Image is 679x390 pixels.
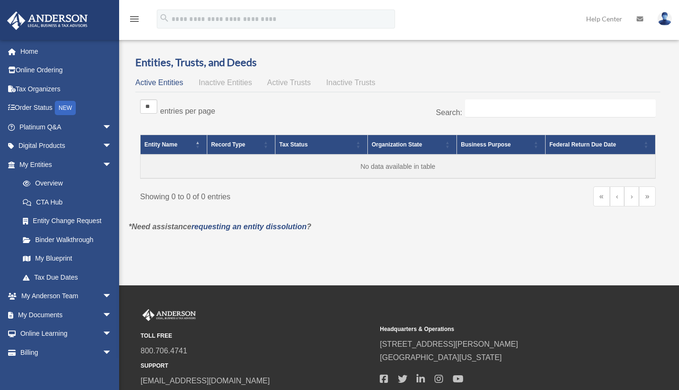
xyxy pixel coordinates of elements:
span: Record Type [211,141,245,148]
span: Active Trusts [267,78,311,87]
a: Previous [610,186,625,206]
span: arrow_drop_down [102,136,122,156]
img: Anderson Advisors Platinum Portal [141,309,198,322]
th: Organization State: Activate to sort [368,135,457,155]
span: arrow_drop_down [102,305,122,325]
span: Entity Name [144,141,177,148]
span: Active Entities [135,78,183,87]
th: Entity Name: Activate to invert sorting [141,135,207,155]
small: Headquarters & Operations [380,324,612,334]
a: Entity Change Request [13,212,122,231]
span: arrow_drop_down [102,287,122,306]
div: Showing 0 to 0 of 0 entries [140,186,391,204]
a: menu [129,17,140,25]
h3: Entities, Trusts, and Deeds [135,55,660,70]
th: Record Type: Activate to sort [207,135,275,155]
th: Business Purpose: Activate to sort [457,135,546,155]
th: Federal Return Due Date: Activate to sort [545,135,655,155]
span: arrow_drop_down [102,117,122,137]
a: Tax Organizers [7,79,126,98]
a: 800.706.4741 [141,347,187,355]
a: My Documentsarrow_drop_down [7,305,126,324]
a: Online Learningarrow_drop_down [7,324,126,343]
small: SUPPORT [141,361,373,371]
a: Billingarrow_drop_down [7,343,126,362]
span: Inactive Entities [199,78,252,87]
a: Online Ordering [7,61,126,80]
a: [EMAIL_ADDRESS][DOMAIN_NAME] [141,377,270,385]
a: Binder Walkthrough [13,230,122,249]
em: *Need assistance ? [129,223,311,231]
div: NEW [55,101,76,115]
a: Order StatusNEW [7,98,126,118]
a: My Anderson Teamarrow_drop_down [7,287,126,306]
a: requesting an entity dissolution [192,223,307,231]
label: Search: [436,108,462,117]
a: [STREET_ADDRESS][PERSON_NAME] [380,340,518,348]
span: arrow_drop_down [102,155,122,175]
a: My Entitiesarrow_drop_down [7,155,122,174]
a: Home [7,42,126,61]
a: Last [639,186,656,206]
a: Digital Productsarrow_drop_down [7,136,126,156]
span: Organization State [372,141,422,148]
a: Next [624,186,639,206]
a: CTA Hub [13,193,122,212]
a: [GEOGRAPHIC_DATA][US_STATE] [380,353,502,361]
span: Inactive Trusts [326,78,375,87]
span: arrow_drop_down [102,324,122,344]
a: Overview [13,174,117,193]
i: search [159,13,170,23]
span: arrow_drop_down [102,343,122,362]
span: Tax Status [279,141,308,148]
a: Tax Due Dates [13,268,122,287]
img: User Pic [658,12,672,26]
a: My Blueprint [13,249,122,268]
a: Platinum Q&Aarrow_drop_down [7,117,126,136]
th: Tax Status: Activate to sort [275,135,368,155]
a: First [593,186,610,206]
i: menu [129,13,140,25]
span: Federal Return Due Date [549,141,616,148]
img: Anderson Advisors Platinum Portal [4,11,91,30]
small: TOLL FREE [141,331,373,341]
label: entries per page [160,107,215,115]
td: No data available in table [141,155,656,178]
span: Business Purpose [461,141,511,148]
